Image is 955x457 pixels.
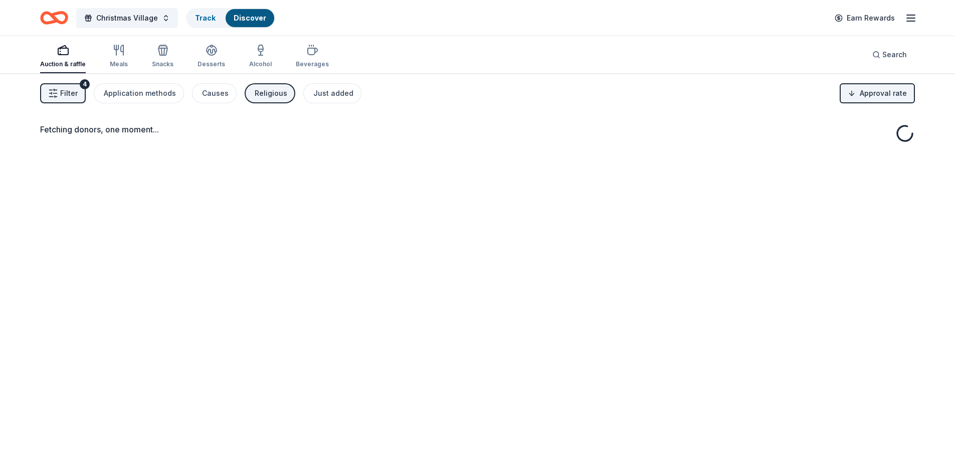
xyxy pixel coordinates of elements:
div: Causes [202,87,229,99]
div: Snacks [152,60,173,68]
button: Alcohol [249,40,272,73]
div: Religious [255,87,287,99]
div: Desserts [198,60,225,68]
button: Desserts [198,40,225,73]
button: Christmas Village [76,8,178,28]
button: Snacks [152,40,173,73]
div: Beverages [296,60,329,68]
div: Alcohol [249,60,272,68]
span: Approval rate [860,87,907,99]
span: Christmas Village [96,12,158,24]
button: TrackDiscover [186,8,275,28]
div: Fetching donors, one moment... [40,123,915,135]
button: Auction & raffle [40,40,86,73]
button: Search [864,45,915,65]
div: Application methods [104,87,176,99]
button: Beverages [296,40,329,73]
div: 4 [80,79,90,89]
button: Meals [110,40,128,73]
a: Earn Rewards [829,9,901,27]
span: Filter [60,87,78,99]
span: Search [882,49,907,61]
div: Meals [110,60,128,68]
div: Auction & raffle [40,60,86,68]
button: Causes [192,83,237,103]
a: Home [40,6,68,30]
button: Religious [245,83,295,103]
button: Approval rate [840,83,915,103]
button: Just added [303,83,361,103]
button: Filter4 [40,83,86,103]
a: Track [195,14,216,22]
button: Application methods [94,83,184,103]
a: Discover [234,14,266,22]
div: Just added [313,87,353,99]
